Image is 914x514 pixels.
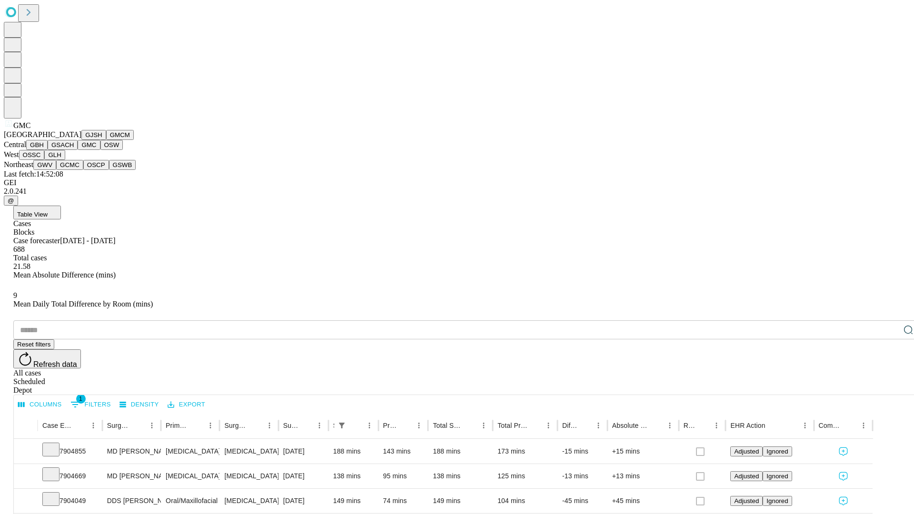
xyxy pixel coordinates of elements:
div: 1 active filter [335,419,348,432]
div: 149 mins [333,489,374,513]
button: Menu [592,419,605,432]
div: 7904855 [42,439,98,464]
button: Sort [528,419,542,432]
button: OSSC [19,150,45,160]
button: Sort [399,419,412,432]
div: Predicted In Room Duration [383,422,398,429]
div: [MEDICAL_DATA] [166,464,215,488]
div: Surgery Date [283,422,298,429]
button: Show filters [68,397,113,412]
span: GMC [13,121,30,129]
span: Refresh data [33,360,77,368]
div: 149 mins [433,489,488,513]
button: OSW [100,140,123,150]
button: GCMC [56,160,83,170]
button: Menu [145,419,159,432]
span: 1 [76,394,86,404]
button: Select columns [16,397,64,412]
div: Total Scheduled Duration [433,422,463,429]
div: Surgery Name [224,422,248,429]
button: Sort [249,419,263,432]
button: Sort [650,419,663,432]
button: Export [165,397,208,412]
span: Central [4,140,26,148]
span: Ignored [766,448,788,455]
button: Table View [13,206,61,219]
button: GSACH [48,140,78,150]
div: 188 mins [333,439,374,464]
div: Resolved in EHR [684,422,696,429]
button: Sort [349,419,363,432]
button: Menu [313,419,326,432]
div: Case Epic Id [42,422,72,429]
button: Sort [844,419,857,432]
button: Refresh data [13,349,81,368]
span: Reset filters [17,341,50,348]
div: [MEDICAL_DATA] [224,464,273,488]
div: 104 mins [497,489,553,513]
span: Mean Absolute Difference (mins) [13,271,116,279]
button: GMCM [106,130,134,140]
div: 188 mins [433,439,488,464]
span: 21.58 [13,262,30,270]
div: [MEDICAL_DATA] [166,439,215,464]
button: Ignored [763,496,792,506]
span: Adjusted [734,448,759,455]
button: GBH [26,140,48,150]
button: GLH [44,150,65,160]
button: Sort [299,419,313,432]
button: Ignored [763,471,792,481]
div: [DATE] [283,439,324,464]
div: Difference [562,422,577,429]
div: [DATE] [283,489,324,513]
div: 95 mins [383,464,424,488]
button: Menu [798,419,812,432]
button: Ignored [763,446,792,456]
div: 74 mins [383,489,424,513]
div: 138 mins [433,464,488,488]
button: Expand [19,444,33,460]
button: Menu [477,419,490,432]
div: 138 mins [333,464,374,488]
div: DDS [PERSON_NAME] [PERSON_NAME] Dds [107,489,156,513]
button: Menu [263,419,276,432]
button: Sort [464,419,477,432]
button: Density [117,397,161,412]
button: Adjusted [730,496,763,506]
button: Menu [542,419,555,432]
div: 173 mins [497,439,553,464]
div: 7904049 [42,489,98,513]
button: Expand [19,493,33,510]
button: GSWB [109,160,136,170]
span: Northeast [4,160,33,168]
span: Mean Daily Total Difference by Room (mins) [13,300,153,308]
div: 7904669 [42,464,98,488]
button: Menu [204,419,217,432]
button: Menu [87,419,100,432]
span: Adjusted [734,473,759,480]
button: GWV [33,160,56,170]
span: Total cases [13,254,47,262]
span: 9 [13,291,17,299]
span: Last fetch: 14:52:08 [4,170,63,178]
div: Primary Service [166,422,189,429]
button: Adjusted [730,471,763,481]
button: Menu [857,419,870,432]
button: Menu [412,419,426,432]
div: MD [PERSON_NAME] [PERSON_NAME] Md [107,464,156,488]
div: [MEDICAL_DATA] FLOOR OF MOUTH SUBMANDIBULAR [224,489,273,513]
span: @ [8,197,14,204]
div: 143 mins [383,439,424,464]
div: [DATE] [283,464,324,488]
button: Menu [710,419,723,432]
button: Sort [73,419,87,432]
div: +13 mins [612,464,674,488]
div: GEI [4,178,910,187]
div: +45 mins [612,489,674,513]
button: GJSH [81,130,106,140]
button: Sort [190,419,204,432]
span: Ignored [766,497,788,504]
div: MD [PERSON_NAME] [PERSON_NAME] Md [107,439,156,464]
span: Ignored [766,473,788,480]
div: Comments [819,422,843,429]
